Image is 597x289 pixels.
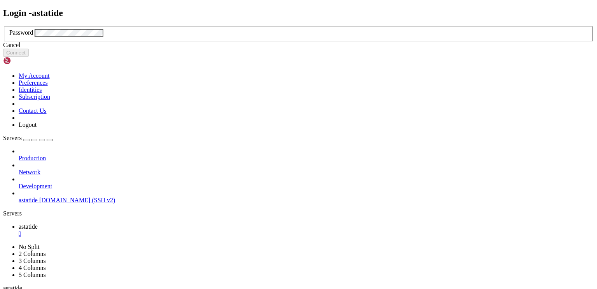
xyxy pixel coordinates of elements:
[19,148,594,162] li: Production
[19,169,594,176] a: Network
[19,197,38,203] span: astatide
[19,107,47,114] a: Contact Us
[3,135,22,141] span: Servers
[19,169,40,175] span: Network
[19,155,594,162] a: Production
[19,72,50,79] a: My Account
[3,42,594,49] div: Cancel
[3,8,594,18] h2: Login - astatide
[3,49,29,57] button: Connect
[3,135,53,141] a: Servers
[19,257,46,264] a: 3 Columns
[19,79,48,86] a: Preferences
[19,86,42,93] a: Identities
[19,271,46,278] a: 5 Columns
[19,162,594,176] li: Network
[19,223,594,237] a: astatide
[19,190,594,204] li: astatide [DOMAIN_NAME] (SSH v2)
[19,155,46,161] span: Production
[19,183,594,190] a: Development
[19,197,594,204] a: astatide [DOMAIN_NAME] (SSH v2)
[19,121,37,128] a: Logout
[19,243,40,250] a: No Split
[19,176,594,190] li: Development
[3,57,48,65] img: Shellngn
[19,264,46,271] a: 4 Columns
[19,250,46,257] a: 2 Columns
[19,93,50,100] a: Subscription
[3,210,594,217] div: Servers
[19,230,594,237] a: 
[39,197,115,203] span: [DOMAIN_NAME] (SSH v2)
[9,29,33,36] label: Password
[19,223,38,230] span: astatide
[19,183,52,189] span: Development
